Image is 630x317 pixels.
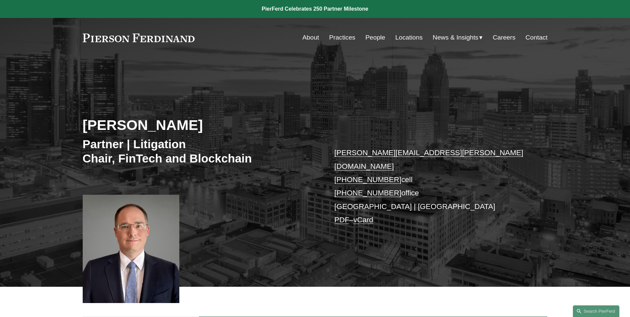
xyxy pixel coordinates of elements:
[329,31,355,44] a: Practices
[303,31,319,44] a: About
[334,149,523,170] a: [PERSON_NAME][EMAIL_ADDRESS][PERSON_NAME][DOMAIN_NAME]
[365,31,385,44] a: People
[433,32,479,44] span: News & Insights
[83,137,315,166] h3: Partner | Litigation Chair, FinTech and Blockchain
[334,189,402,197] a: [PHONE_NUMBER]
[493,31,515,44] a: Careers
[573,305,619,317] a: Search this site
[433,31,483,44] a: folder dropdown
[353,216,373,224] a: vCard
[395,31,422,44] a: Locations
[525,31,547,44] a: Contact
[334,146,528,227] p: cell office [GEOGRAPHIC_DATA] | [GEOGRAPHIC_DATA] –
[334,175,402,184] a: [PHONE_NUMBER]
[83,116,315,134] h2: [PERSON_NAME]
[334,216,349,224] a: PDF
